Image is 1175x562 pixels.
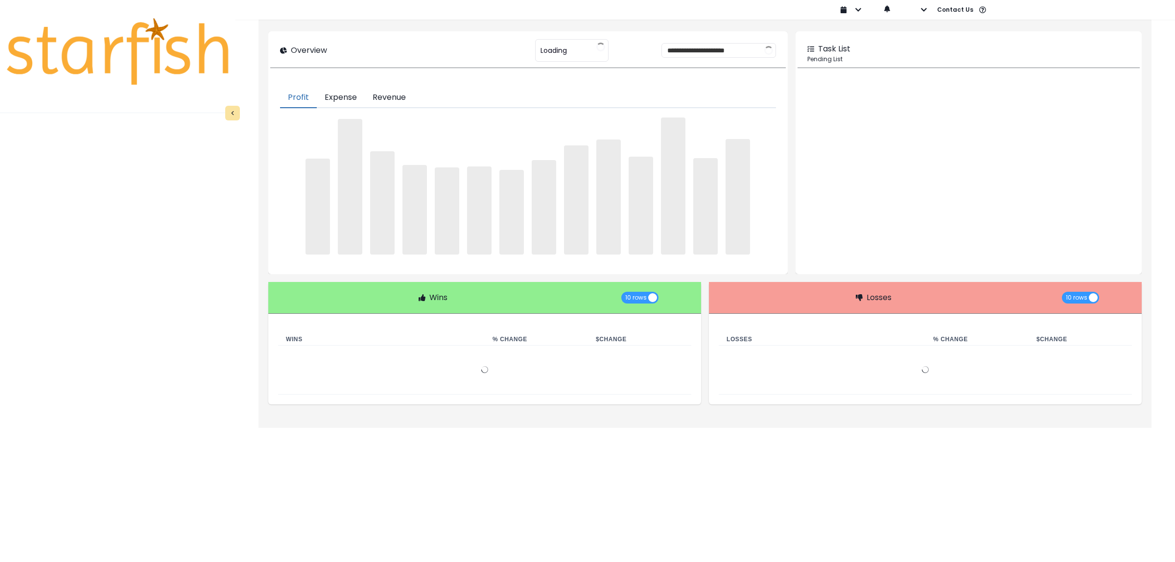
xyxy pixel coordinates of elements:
p: Wins [429,292,447,304]
span: ‌ [629,157,653,254]
span: ‌ [467,166,492,255]
th: % Change [925,333,1029,346]
th: % Change [485,333,588,346]
span: ‌ [402,165,427,254]
button: Expense [317,88,365,108]
button: Revenue [365,88,414,108]
span: ‌ [305,159,330,255]
th: $ Change [1029,333,1132,346]
span: ‌ [499,170,524,255]
span: ‌ [661,117,685,255]
span: ‌ [338,119,362,254]
th: Losses [719,333,925,346]
button: Profit [280,88,317,108]
th: Wins [278,333,485,346]
span: ‌ [693,158,718,255]
span: ‌ [596,140,621,255]
span: ‌ [532,160,556,255]
p: Overview [291,45,327,56]
p: Pending List [807,55,1130,64]
span: ‌ [435,167,459,254]
th: $ Change [588,333,691,346]
span: 10 rows [1066,292,1087,304]
span: ‌ [564,145,588,255]
span: 10 rows [625,292,647,304]
span: Loading [540,40,567,61]
p: Task List [818,43,850,55]
span: ‌ [726,139,750,255]
span: ‌ [370,151,395,255]
p: Losses [867,292,892,304]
